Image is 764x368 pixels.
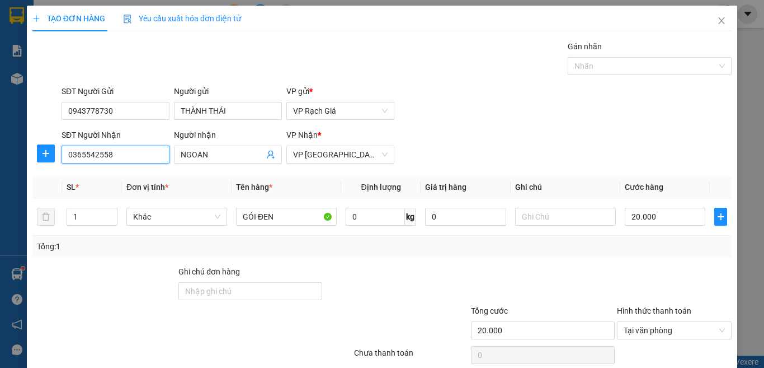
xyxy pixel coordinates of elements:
[37,208,55,226] button: delete
[178,267,240,276] label: Ghi chú đơn hàng
[515,208,616,226] input: Ghi Chú
[361,183,400,192] span: Định lượng
[293,103,388,119] span: VP Rạch Giá
[425,208,506,226] input: 0
[286,131,318,139] span: VP Nhận
[617,306,691,315] label: Hình thức thanh toán
[62,129,169,141] div: SĐT Người Nhận
[32,15,40,22] span: plus
[178,282,322,300] input: Ghi chú đơn hàng
[133,208,220,225] span: Khác
[293,146,388,163] span: VP Hà Tiên
[286,85,394,97] div: VP gửi
[405,208,416,226] span: kg
[32,14,105,23] span: TẠO ĐƠN HÀNG
[236,183,272,192] span: Tên hàng
[123,15,132,24] img: icon
[624,322,725,339] span: Tại văn phòng
[625,183,663,192] span: Cước hàng
[37,149,54,158] span: plus
[37,145,55,162] button: plus
[717,16,726,25] span: close
[37,240,296,253] div: Tổng: 1
[174,85,282,97] div: Người gửi
[353,347,470,366] div: Chưa thanh toán
[714,208,727,226] button: plus
[236,208,337,226] input: VD: Bàn, Ghế
[511,176,620,198] th: Ghi chú
[425,183,466,192] span: Giá trị hàng
[123,14,241,23] span: Yêu cầu xuất hóa đơn điện tử
[471,306,508,315] span: Tổng cước
[706,6,737,37] button: Close
[568,42,602,51] label: Gán nhãn
[67,183,76,192] span: SL
[715,212,727,221] span: plus
[266,150,275,159] span: user-add
[62,85,169,97] div: SĐT Người Gửi
[174,129,282,141] div: Người nhận
[126,183,168,192] span: Đơn vị tính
